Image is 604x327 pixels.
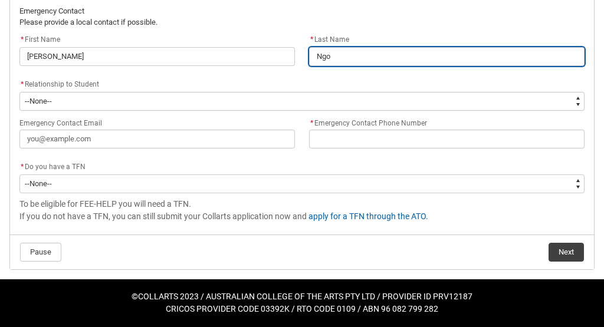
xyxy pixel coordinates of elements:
span: If you do not have a TFN, you can still submit your Collarts application now and [19,212,307,221]
span: Relationship to Student [25,80,99,88]
span: First Name [19,35,60,44]
a: apply for a TFN through the ATO. [308,212,428,221]
abbr: required [310,119,313,127]
span: Do you have a TFN [25,163,86,171]
span: Last Name [309,35,349,44]
abbr: required [21,35,24,44]
button: Pause [20,243,61,262]
label: Emergency Contact Email [19,115,107,128]
abbr: required [21,163,24,171]
input: you@example.com [19,130,295,148]
button: Next [549,243,584,262]
p: Please provide a local contact if possible. [19,16,585,28]
span: To be eligible for FEE-HELP you will need a TFN. [19,199,191,209]
abbr: required [21,80,24,88]
abbr: required [310,35,313,44]
p: Emergency Contact [19,5,585,17]
label: Emergency Contact Phone Number [309,115,432,128]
